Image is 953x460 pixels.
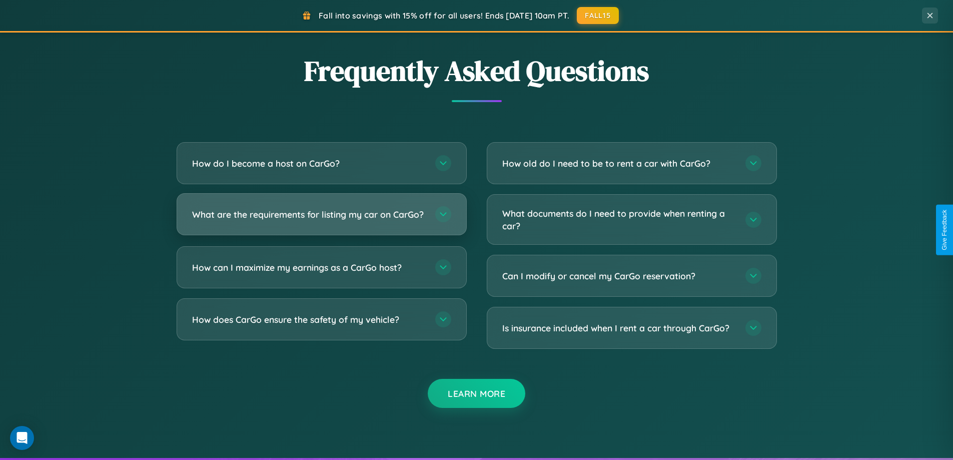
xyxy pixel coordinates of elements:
h3: Is insurance included when I rent a car through CarGo? [502,322,735,334]
button: FALL15 [577,7,619,24]
h2: Frequently Asked Questions [177,52,777,90]
h3: Can I modify or cancel my CarGo reservation? [502,270,735,282]
h3: How does CarGo ensure the safety of my vehicle? [192,313,425,326]
h3: What documents do I need to provide when renting a car? [502,207,735,232]
div: Give Feedback [941,210,948,250]
h3: How old do I need to be to rent a car with CarGo? [502,157,735,170]
span: Fall into savings with 15% off for all users! Ends [DATE] 10am PT. [319,11,569,21]
h3: What are the requirements for listing my car on CarGo? [192,208,425,221]
h3: How can I maximize my earnings as a CarGo host? [192,261,425,274]
button: Learn More [428,379,525,408]
div: Open Intercom Messenger [10,426,34,450]
h3: How do I become a host on CarGo? [192,157,425,170]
